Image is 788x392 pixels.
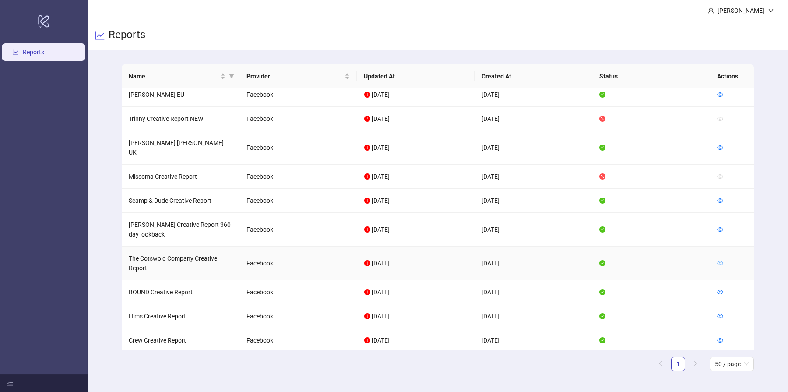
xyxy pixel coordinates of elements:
td: [DATE] [475,189,592,213]
th: Status [592,64,710,88]
span: exclamation-circle [364,226,370,233]
span: filter [229,74,234,79]
th: Provider [239,64,357,88]
td: Facebook [239,280,357,304]
td: [PERSON_NAME] Creative Report 360 day lookback [122,213,239,247]
span: left [658,361,663,366]
th: Updated At [357,64,475,88]
span: [DATE] [372,337,390,344]
span: filter [227,70,236,83]
td: Scamp & Dude Creative Report [122,189,239,213]
td: Facebook [239,83,357,107]
a: Reports [23,49,44,56]
td: Facebook [239,304,357,328]
h3: Reports [109,28,145,43]
span: eye [717,116,723,122]
li: 1 [671,357,685,371]
td: Trinny Creative Report NEW [122,107,239,131]
span: eye [717,313,723,319]
span: eye [717,260,723,266]
span: [DATE] [372,144,390,151]
span: down [768,7,774,14]
td: Facebook [239,328,357,353]
span: exclamation-circle [364,260,370,266]
a: eye [717,313,723,320]
td: Facebook [239,165,357,189]
span: Provider [246,71,343,81]
span: [DATE] [372,313,390,320]
span: [DATE] [372,260,390,267]
button: left [654,357,668,371]
span: exclamation-circle [364,92,370,98]
td: [DATE] [475,280,592,304]
td: [PERSON_NAME] EU [122,83,239,107]
th: Actions [710,64,754,88]
td: Facebook [239,213,357,247]
td: Facebook [239,247,357,280]
td: The Cotswold Company Creative Report [122,247,239,280]
span: Name [129,71,218,81]
span: check-circle [599,313,605,319]
span: exclamation-circle [364,289,370,295]
td: Crew Creative Report [122,328,239,353]
a: eye [717,260,723,267]
span: exclamation-circle [364,116,370,122]
td: Facebook [239,107,357,131]
td: Facebook [239,131,357,165]
span: eye [717,226,723,233]
span: check-circle [599,145,605,151]
span: [DATE] [372,289,390,296]
td: [DATE] [475,131,592,165]
a: eye [717,91,723,98]
td: BOUND Creative Report [122,280,239,304]
th: Name [122,64,239,88]
a: eye [717,226,723,233]
span: 50 / page [715,357,749,371]
a: eye [717,144,723,151]
span: exclamation-circle [364,337,370,343]
span: eye [717,289,723,295]
li: Next Page [689,357,703,371]
span: check-circle [599,198,605,204]
td: [PERSON_NAME] [PERSON_NAME] UK [122,131,239,165]
span: [DATE] [372,173,390,180]
td: Facebook [239,189,357,213]
li: Previous Page [654,357,668,371]
div: Page Size [710,357,754,371]
span: stop [599,116,605,122]
span: check-circle [599,260,605,266]
td: Hims Creative Report [122,304,239,328]
span: check-circle [599,92,605,98]
span: check-circle [599,289,605,295]
span: exclamation-circle [364,198,370,204]
td: [DATE] [475,83,592,107]
a: eye [717,337,723,344]
span: check-circle [599,226,605,233]
td: [DATE] [475,213,592,247]
span: exclamation-circle [364,145,370,151]
span: stop [599,173,605,180]
div: [PERSON_NAME] [714,6,768,15]
span: [DATE] [372,197,390,204]
td: Missoma Creative Report [122,165,239,189]
span: eye [717,337,723,343]
span: right [693,361,698,366]
span: menu-fold [7,380,13,386]
a: 1 [672,357,685,371]
a: eye [717,289,723,296]
td: [DATE] [475,328,592,353]
td: [DATE] [475,165,592,189]
span: check-circle [599,337,605,343]
span: [DATE] [372,226,390,233]
td: [DATE] [475,107,592,131]
span: exclamation-circle [364,313,370,319]
a: eye [717,197,723,204]
td: [DATE] [475,304,592,328]
span: [DATE] [372,115,390,122]
span: exclamation-circle [364,173,370,180]
span: [DATE] [372,91,390,98]
span: line-chart [95,30,105,41]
